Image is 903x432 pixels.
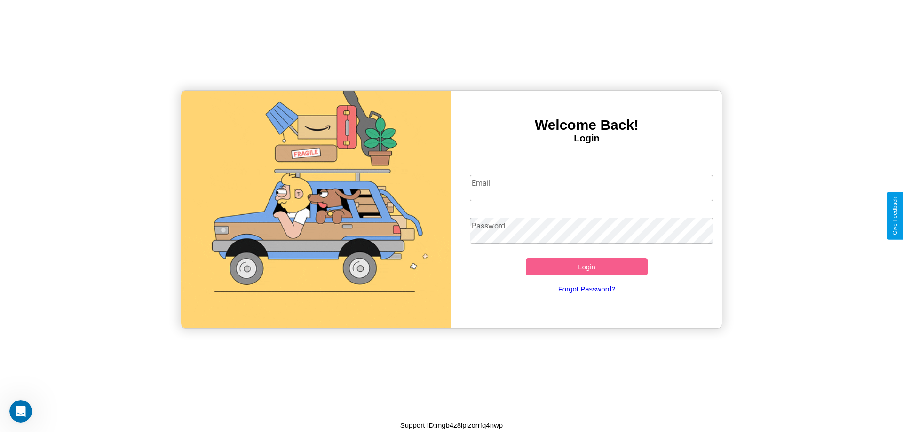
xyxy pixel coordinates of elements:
button: Login [526,258,648,275]
iframe: Intercom live chat [9,400,32,423]
p: Support ID: mgb4z8lpizorrfq4nwp [400,419,503,432]
img: gif [181,91,451,328]
a: Forgot Password? [465,275,709,302]
div: Give Feedback [892,197,898,235]
h3: Welcome Back! [451,117,722,133]
h4: Login [451,133,722,144]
